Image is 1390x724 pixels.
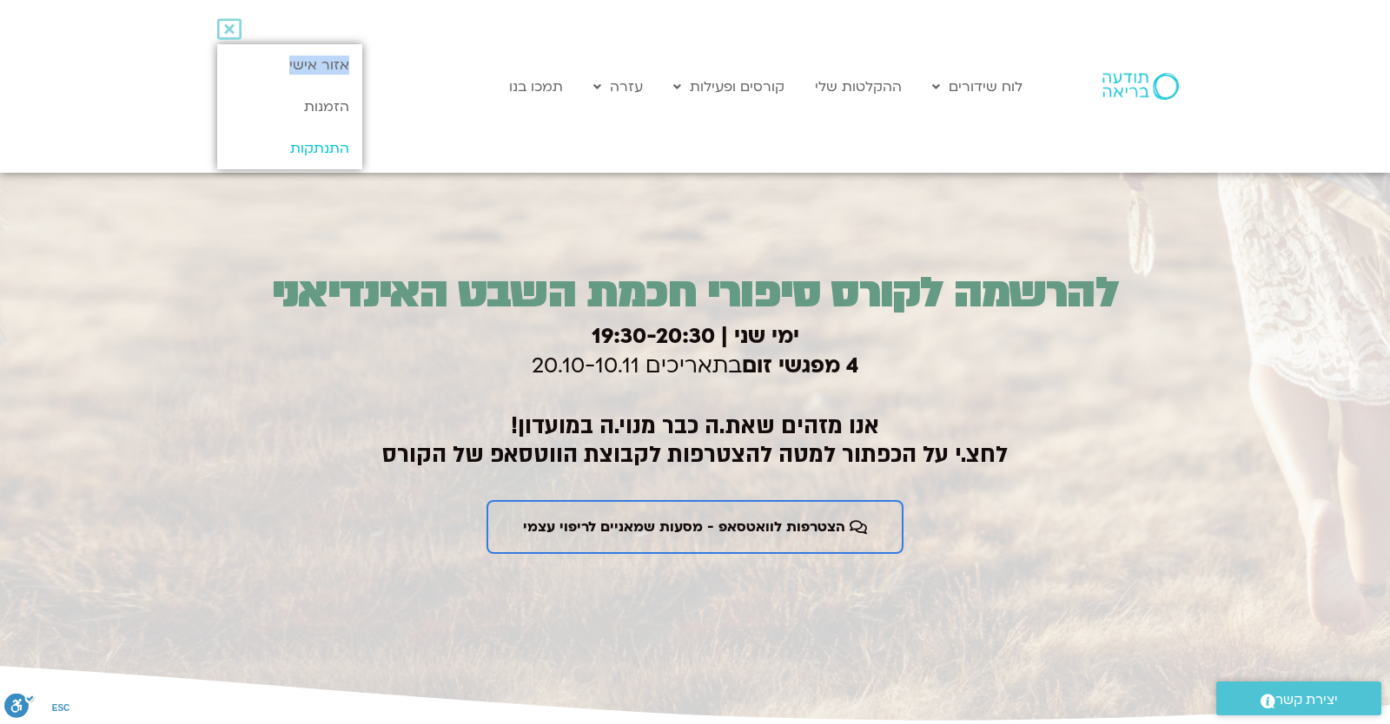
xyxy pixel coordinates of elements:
img: תודעה בריאה [1102,73,1179,99]
a: קורסים ופעילות [665,70,793,103]
a: יצירת קשר [1216,681,1381,715]
strong: 4 מפגשי זום [742,352,858,380]
h3: בתאריכים 20.10-10.11 [272,322,1119,380]
b: ימי שני | 19:30-20:3 [592,322,799,351]
a: ההקלטות שלי [806,70,910,103]
a: תמכו בנו [500,70,572,103]
span: יצירת קשר [1275,688,1338,712]
h2: אנו מזהים שאת.ה כבר מנוי.ה במועדון! לחצ.י על הכפתור למטה להצטרפות לקבוצת הווטסאפ של הקורס [272,412,1119,470]
b: 0 [701,322,715,351]
a: התנתקות [217,128,362,169]
h3: להרשמה לקורס סיפורי חכמת השבט האינדיאני [272,262,1119,326]
span: הצטרפות לוואטסאפ - מסעות שמאניים לריפוי עצמי [523,519,845,535]
a: לוח שידורים [923,70,1031,103]
a: הצטרפות לוואטסאפ - מסעות שמאניים לריפוי עצמי [486,500,903,554]
a: אזור אישי [217,44,362,86]
a: הזמנות [217,86,362,128]
a: עזרה [585,70,652,103]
